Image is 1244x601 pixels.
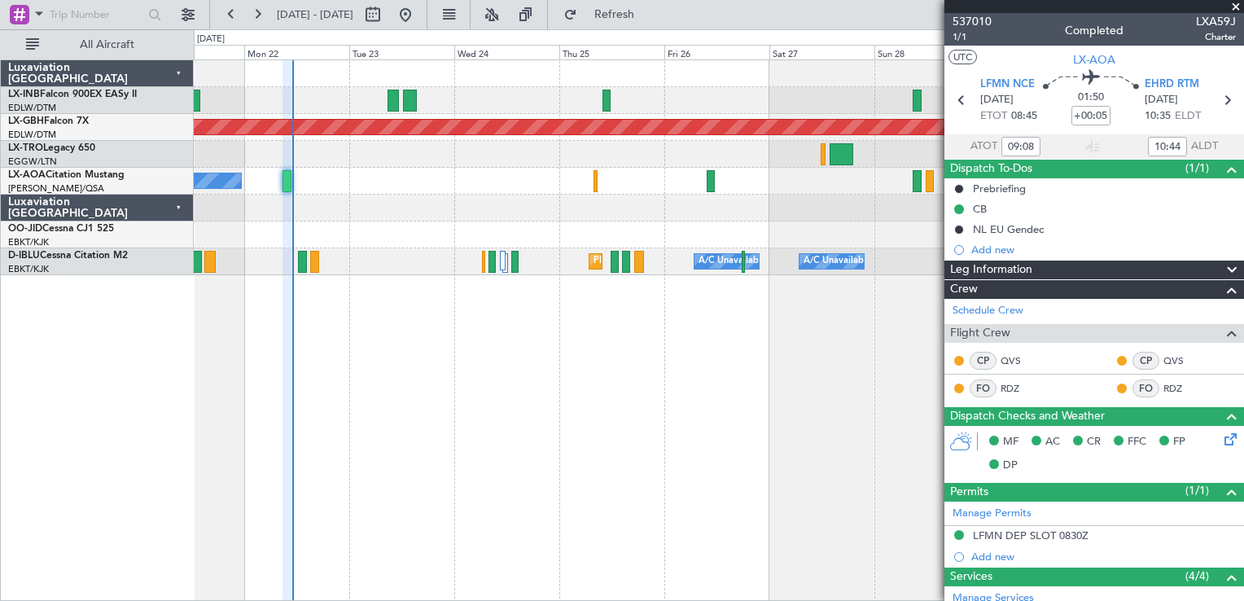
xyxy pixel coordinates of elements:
[1132,379,1159,397] div: FO
[349,45,454,59] div: Tue 23
[277,7,353,22] span: [DATE] - [DATE]
[1196,13,1236,30] span: LXA59J
[8,251,128,261] a: D-IBLUCessna Citation M2
[1087,434,1101,450] span: CR
[769,45,874,59] div: Sat 27
[1045,434,1060,450] span: AC
[18,32,177,58] button: All Aircraft
[970,379,997,397] div: FO
[1065,22,1124,39] div: Completed
[1132,352,1159,370] div: CP
[1011,108,1037,125] span: 08:45
[1145,108,1171,125] span: 10:35
[971,243,1236,257] div: Add new
[1175,108,1201,125] span: ELDT
[950,568,992,586] span: Services
[8,224,114,234] a: OO-JIDCessna CJ1 525
[1163,381,1200,396] a: RDZ
[1163,353,1200,368] a: QVS
[970,138,997,155] span: ATOT
[950,280,978,299] span: Crew
[970,352,997,370] div: CP
[1003,458,1018,474] span: DP
[1078,90,1104,106] span: 01:50
[1148,137,1187,156] input: --:--
[8,182,104,195] a: [PERSON_NAME]/QSA
[8,129,56,141] a: EDLW/DTM
[953,506,1032,522] a: Manage Permits
[1185,568,1209,585] span: (4/4)
[1001,137,1040,156] input: --:--
[699,249,1001,274] div: A/C Unavailable [GEOGRAPHIC_DATA] ([GEOGRAPHIC_DATA] National)
[8,143,95,153] a: LX-TROLegacy 650
[1145,92,1178,108] span: [DATE]
[556,2,654,28] button: Refresh
[971,550,1236,564] div: Add new
[950,324,1010,343] span: Flight Crew
[804,249,1063,274] div: A/C Unavailable [GEOGRAPHIC_DATA]-[GEOGRAPHIC_DATA]
[594,249,775,274] div: Planned Maint Nice ([GEOGRAPHIC_DATA])
[580,9,649,20] span: Refresh
[50,2,143,27] input: Trip Number
[197,33,225,46] div: [DATE]
[950,261,1032,279] span: Leg Information
[8,251,40,261] span: D-IBLU
[1185,160,1209,177] span: (1/1)
[8,116,89,126] a: LX-GBHFalcon 7X
[8,224,42,234] span: OO-JID
[8,156,57,168] a: EGGW/LTN
[874,45,979,59] div: Sun 28
[454,45,559,59] div: Wed 24
[8,143,43,153] span: LX-TRO
[1001,353,1037,368] a: QVS
[973,529,1088,542] div: LFMN DEP SLOT 0830Z
[948,50,977,64] button: UTC
[953,13,992,30] span: 537010
[1145,77,1199,93] span: EHRD RTM
[8,116,44,126] span: LX-GBH
[980,92,1014,108] span: [DATE]
[973,182,1026,195] div: Prebriefing
[664,45,769,59] div: Fri 26
[980,77,1035,93] span: LFMN NCE
[559,45,664,59] div: Thu 25
[8,236,49,248] a: EBKT/KJK
[42,39,172,50] span: All Aircraft
[980,108,1007,125] span: ETOT
[953,30,992,44] span: 1/1
[8,170,46,180] span: LX-AOA
[8,90,137,99] a: LX-INBFalcon 900EX EASy II
[950,407,1105,426] span: Dispatch Checks and Weather
[1173,434,1185,450] span: FP
[1196,30,1236,44] span: Charter
[244,45,349,59] div: Mon 22
[1128,434,1146,450] span: FFC
[8,263,49,275] a: EBKT/KJK
[1191,138,1218,155] span: ALDT
[973,202,987,216] div: CB
[8,90,40,99] span: LX-INB
[953,303,1023,319] a: Schedule Crew
[973,222,1044,236] div: NL EU Gendec
[1073,51,1115,68] span: LX-AOA
[1001,381,1037,396] a: RDZ
[950,160,1032,178] span: Dispatch To-Dos
[8,102,56,114] a: EDLW/DTM
[1185,482,1209,499] span: (1/1)
[950,483,988,502] span: Permits
[8,170,125,180] a: LX-AOACitation Mustang
[1003,434,1018,450] span: MF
